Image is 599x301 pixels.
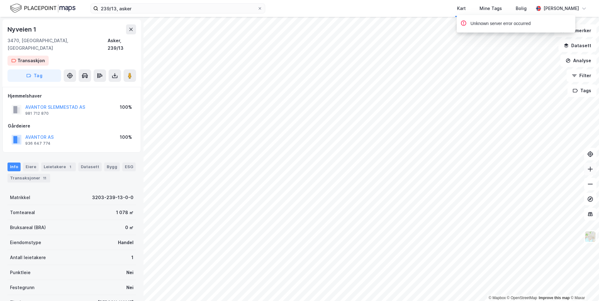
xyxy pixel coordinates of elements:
div: Bolig [516,5,527,12]
div: Transaskjon [17,57,45,64]
button: Filter [567,69,597,82]
div: 11 [41,175,48,181]
div: Leietakere [41,163,76,171]
div: Bruksareal (BRA) [10,224,46,231]
div: 936 647 774 [25,141,51,146]
div: [PERSON_NAME] [543,5,579,12]
div: Tomteareal [10,209,35,216]
div: 3203-239-13-0-0 [92,194,134,201]
div: 100% [120,103,132,111]
div: Info [7,163,21,171]
a: OpenStreetMap [507,296,537,300]
div: Eiere [23,163,39,171]
div: Unknown server error occurred [470,20,531,28]
button: Tags [567,84,597,97]
div: Nyveien 1 [7,24,37,34]
div: Kart [457,5,466,12]
input: Søk på adresse, matrikkel, gårdeiere, leietakere eller personer [98,4,257,13]
a: Mapbox [489,296,506,300]
div: 1 078 ㎡ [116,209,134,216]
div: Mine Tags [480,5,502,12]
div: Eiendomstype [10,239,41,246]
div: Datasett [78,163,102,171]
div: Kontrollprogram for chat [568,271,599,301]
div: ESG [122,163,136,171]
div: Matrikkel [10,194,30,201]
div: Hjemmelshaver [8,92,136,100]
div: 1 [131,254,134,261]
div: 981 712 870 [25,111,49,116]
div: Punktleie [10,269,31,276]
div: 100% [120,133,132,141]
div: 0 ㎡ [125,224,134,231]
div: Handel [118,239,134,246]
div: Bygg [104,163,120,171]
a: Improve this map [539,296,570,300]
div: Transaksjoner [7,174,50,183]
img: Z [584,231,596,243]
button: Tag [7,69,61,82]
div: Asker, 239/13 [108,37,136,52]
iframe: Chat Widget [568,271,599,301]
div: Gårdeiere [8,122,136,130]
div: Antall leietakere [10,254,46,261]
div: 3470, [GEOGRAPHIC_DATA], [GEOGRAPHIC_DATA] [7,37,108,52]
div: 1 [67,164,73,170]
img: logo.f888ab2527a4732fd821a326f86c7f29.svg [10,3,75,14]
div: Festegrunn [10,284,34,291]
div: Nei [126,269,134,276]
button: Analyse [560,54,597,67]
div: Nei [126,284,134,291]
button: Datasett [558,39,597,52]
